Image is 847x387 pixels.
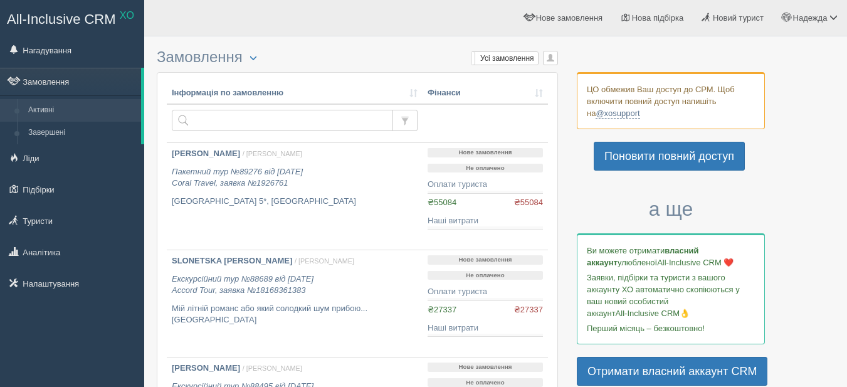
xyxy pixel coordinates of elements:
[587,272,755,319] p: Заявки, підбірки та туристи з вашого аккаунту ХО автоматично скопіюються у ваш новий особистий ак...
[23,99,141,122] a: Активні
[577,72,765,129] div: ЦО обмежив Ваш доступ до СРМ. Щоб включити повний доступ напишіть на
[1,1,144,35] a: All-Inclusive CRM XO
[172,303,418,326] p: Мій літній романс або який солодкий шум прибою... [GEOGRAPHIC_DATA]
[587,322,755,334] p: Перший місяць – безкоштовно!
[428,148,543,157] p: Нове замовлення
[7,11,116,27] span: All-Inclusive CRM
[428,179,543,191] div: Оплати туриста
[577,198,765,220] h3: а ще
[587,245,755,268] p: Ви можете отримати улюбленої
[632,13,684,23] span: Нова підбірка
[428,363,543,372] p: Нове замовлення
[577,357,767,386] a: Отримати власний аккаунт CRM
[594,142,745,171] a: Поновити повний доступ
[243,364,302,372] span: / [PERSON_NAME]
[471,52,538,65] label: Усі замовлення
[172,196,418,208] p: [GEOGRAPHIC_DATA] 5*, [GEOGRAPHIC_DATA]
[793,13,828,23] span: Надежда
[120,10,134,21] sup: XO
[428,305,456,314] span: ₴27337
[616,309,690,318] span: All-Inclusive CRM👌
[657,258,734,267] span: All-Inclusive CRM ❤️
[428,215,543,227] div: Наші витрати
[428,198,456,207] span: ₴55084
[172,87,418,99] a: Інформація по замовленню
[167,143,423,250] a: [PERSON_NAME] / [PERSON_NAME] Пакетний тур №89276 від [DATE]Coral Travel, заявка №1926761 [GEOGRA...
[172,149,240,158] b: [PERSON_NAME]
[587,246,699,267] b: власний аккаунт
[23,122,141,144] a: Завершені
[167,250,423,357] a: SLONETSKA [PERSON_NAME] / [PERSON_NAME] Екскурсійний тур №88689 від [DATE]Accord Tour, заявка №18...
[428,164,543,173] p: Не оплачено
[596,109,639,119] a: @xosupport
[428,322,543,334] div: Наші витрати
[157,49,558,66] h3: Замовлення
[172,167,303,188] i: Пакетний тур №89276 від [DATE] Coral Travel, заявка №1926761
[536,13,602,23] span: Нове замовлення
[172,363,240,373] b: [PERSON_NAME]
[295,257,354,265] span: / [PERSON_NAME]
[172,256,292,265] b: SLONETSKA [PERSON_NAME]
[172,274,313,295] i: Екскурсійний тур №88689 від [DATE] Accord Tour, заявка №18168361383
[514,304,543,316] span: ₴27337
[172,110,393,131] input: Пошук за номером замовлення, ПІБ або паспортом туриста
[713,13,764,23] span: Новий турист
[514,197,543,209] span: ₴55084
[428,255,543,265] p: Нове замовлення
[428,271,543,280] p: Не оплачено
[428,286,543,298] div: Оплати туриста
[428,87,543,99] a: Фінанси
[243,150,302,157] span: / [PERSON_NAME]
